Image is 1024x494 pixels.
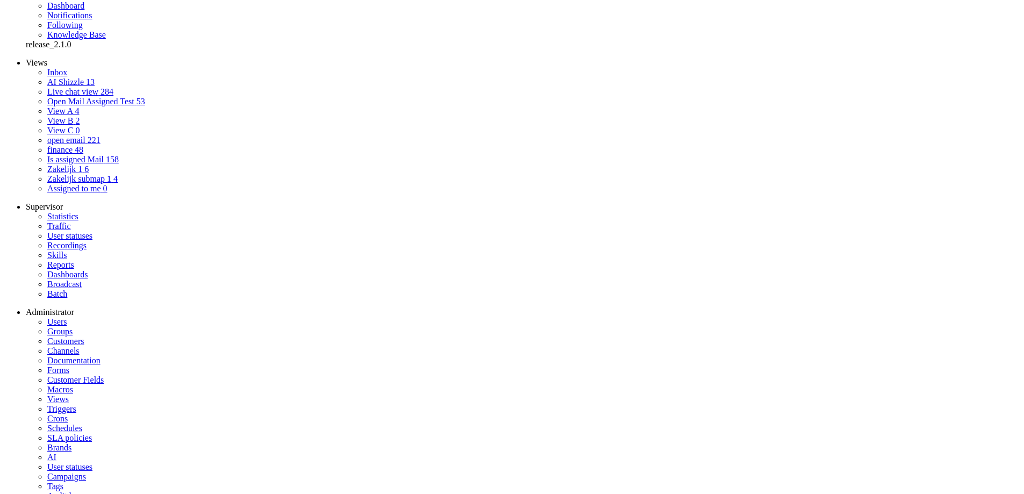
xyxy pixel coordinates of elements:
span: View C [47,126,73,135]
span: 158 [106,155,119,164]
a: Customer Fields [47,375,104,384]
a: Batch [47,289,67,298]
span: 4 [113,174,118,183]
a: Tags [47,482,63,491]
span: 6 [84,164,89,174]
a: Recordings [47,241,87,250]
a: Zakelijk submap 1 4 [47,174,118,183]
span: 221 [88,135,101,145]
span: Dashboard [47,1,84,10]
a: finance 48 [47,145,83,154]
a: Reports [47,260,74,269]
span: 4 [75,106,79,116]
a: Is assigned Mail 158 [47,155,119,164]
span: open email [47,135,85,145]
a: Schedules [47,424,82,433]
a: View A 4 [47,106,79,116]
a: Broadcast [47,280,82,289]
a: AI Shizzle 13 [47,77,95,87]
a: Channels [47,346,80,355]
span: Is assigned Mail [47,155,104,164]
a: open email 221 [47,135,101,145]
a: Users [47,317,67,326]
a: Live chat view 284 [47,87,113,96]
a: Crons [47,414,68,423]
a: Zakelijk 1 6 [47,164,89,174]
a: User statuses [47,462,92,471]
span: 284 [101,87,113,96]
a: User statuses [47,231,92,240]
li: Supervisor [26,202,1020,212]
a: View B 2 [47,116,80,125]
span: 0 [75,126,80,135]
span: 48 [75,145,83,154]
a: Open Mail Assigned Test 53 [47,97,145,106]
a: View C 0 [47,126,80,135]
a: Macros [47,385,73,394]
a: Dashboards [47,270,88,279]
span: Assigned to me [47,184,101,193]
span: 2 [75,116,80,125]
li: Administrator [26,307,1020,317]
a: Dashboard menu item [47,1,84,10]
span: Knowledge Base [47,30,106,39]
span: Notifications [47,11,92,20]
a: SLA policies [47,433,92,442]
a: Following [47,20,83,30]
a: Campaigns [47,472,86,481]
a: Inbox [47,68,67,77]
a: Notifications menu item [47,11,92,20]
span: View B [47,116,73,125]
a: Forms [47,366,69,375]
li: Views [26,58,1020,68]
span: Zakelijk 1 [47,164,82,174]
a: Knowledge base [47,30,106,39]
a: Skills [47,250,67,260]
span: Open Mail Assigned Test [47,97,134,106]
span: Statistics [47,212,78,221]
a: Views [47,395,69,404]
a: Assigned to me 0 [47,184,108,193]
span: View A [47,106,73,116]
span: 53 [137,97,145,106]
a: Groups [47,327,73,336]
span: release_2.1.0 [26,40,71,49]
a: Brands [47,443,71,452]
span: 0 [103,184,108,193]
a: Triggers [47,404,76,413]
span: Zakelijk submap 1 [47,174,111,183]
span: Live chat view [47,87,98,96]
a: translate('statistics') [47,212,78,221]
a: Ai [47,453,56,462]
a: Documentation [47,356,101,365]
a: Customers [47,337,84,346]
a: Traffic [47,221,71,231]
span: finance [47,145,73,154]
span: AI Shizzle [47,77,84,87]
span: AI [47,453,56,462]
span: 13 [86,77,95,87]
